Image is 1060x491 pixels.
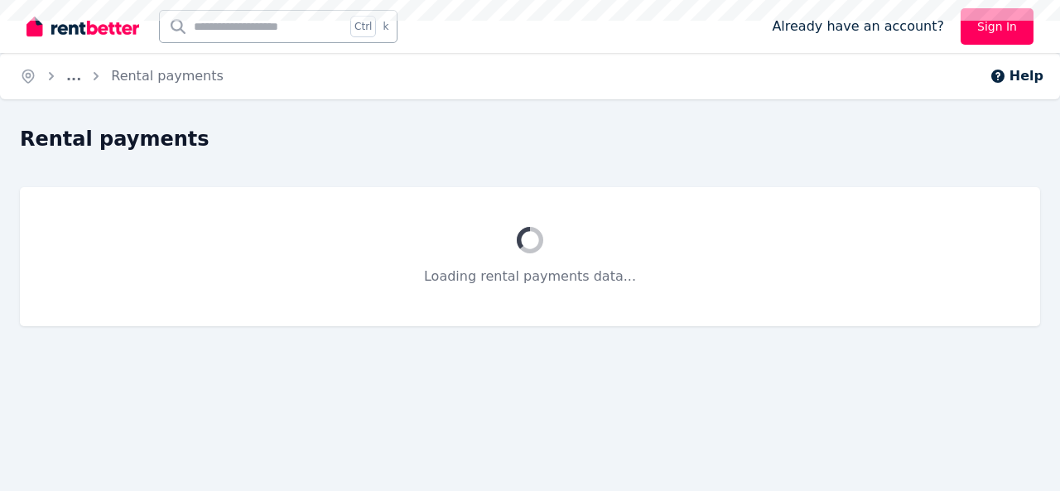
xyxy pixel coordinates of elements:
[350,16,376,37] span: Ctrl
[26,14,139,39] img: RentBetter
[772,17,944,36] span: Already have an account?
[383,20,388,33] span: k
[66,68,81,84] a: ...
[990,66,1043,86] button: Help
[20,126,210,152] h1: Rental payments
[60,267,1000,286] p: Loading rental payments data...
[961,8,1033,45] a: Sign In
[111,68,224,84] a: Rental payments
